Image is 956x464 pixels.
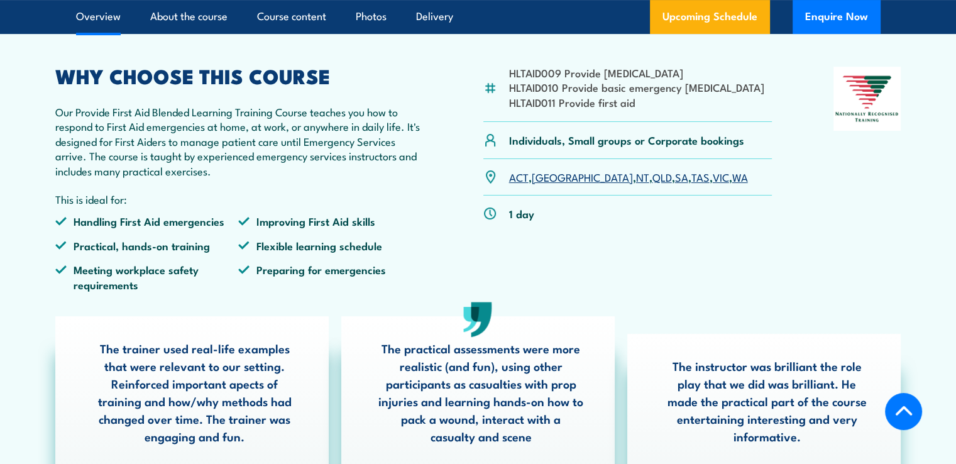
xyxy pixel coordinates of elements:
[532,169,633,184] a: [GEOGRAPHIC_DATA]
[652,169,672,184] a: QLD
[509,65,764,80] li: HLTAID009 Provide [MEDICAL_DATA]
[509,133,744,147] p: Individuals, Small groups or Corporate bookings
[509,170,748,184] p: , , , , , , ,
[713,169,729,184] a: VIC
[238,214,422,228] li: Improving First Aid skills
[55,104,422,178] p: Our Provide First Aid Blended Learning Training Course teaches you how to respond to First Aid em...
[378,340,583,445] p: The practical assessments were more realistic (and fun), using other participants as casualties w...
[636,169,649,184] a: NT
[509,95,764,109] li: HLTAID011 Provide first aid
[732,169,748,184] a: WA
[509,206,534,221] p: 1 day
[509,169,529,184] a: ACT
[55,192,422,206] p: This is ideal for:
[509,80,764,94] li: HLTAID010 Provide basic emergency [MEDICAL_DATA]
[238,238,422,253] li: Flexible learning schedule
[55,238,239,253] li: Practical, hands-on training
[833,67,901,131] img: Nationally Recognised Training logo.
[55,214,239,228] li: Handling First Aid emergencies
[55,262,239,292] li: Meeting workplace safety requirements
[691,169,710,184] a: TAS
[664,357,869,445] p: The instructor was brilliant the role play that we did was brilliant. He made the practical part ...
[238,262,422,292] li: Preparing for emergencies
[675,169,688,184] a: SA
[55,67,422,84] h2: WHY CHOOSE THIS COURSE
[92,340,297,445] p: The trainer used real-life examples that were relevant to our setting. Reinforced important apect...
